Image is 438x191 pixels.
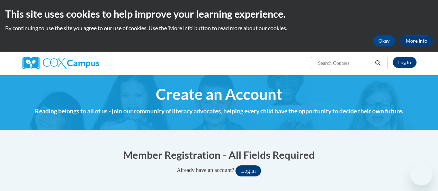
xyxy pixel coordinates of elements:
button: Search [373,59,383,67]
span: Already have an account? [177,167,234,173]
img: Cox Campus [22,57,99,69]
button: Okay [373,35,395,46]
input: Search Courses [317,59,373,67]
p: By continuing to use the site you agree to our use of cookies. Use the ‘More info’ button to read... [5,24,433,32]
button: Log in [235,165,261,176]
h1: Member Registration - All Fields Required [22,148,417,162]
a: More Info [400,35,433,46]
h4: Reading belongs to all of us - join our community of literacy advocates, helping every child have... [22,107,417,116]
a: Log In [393,57,417,68]
span: Create an Account [156,85,282,103]
iframe: Button to launch messaging window [410,163,432,185]
h2: This site uses cookies to help improve your learning experience. [5,7,433,21]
